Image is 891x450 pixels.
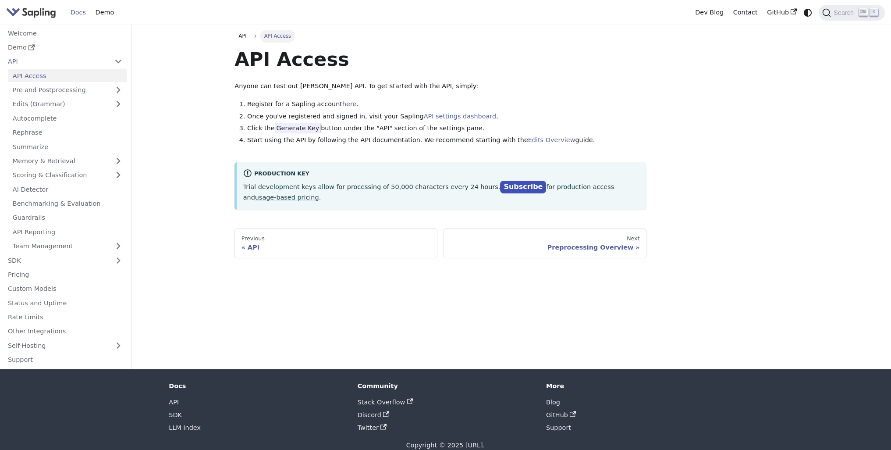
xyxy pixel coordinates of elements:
a: API [169,399,179,406]
p: Anyone can test out [PERSON_NAME] API. To get started with the API, simply: [234,81,646,92]
div: Next [451,235,640,242]
a: Status and Uptime [3,296,127,309]
span: Generate Key [275,123,321,133]
a: NextPreprocessing Overview [444,229,646,258]
span: Search [831,9,859,16]
button: Switch between dark and light mode (currently system mode) [802,6,814,19]
a: Autocomplete [8,112,127,125]
div: Preprocessing Overview [451,243,640,251]
a: GitHub [762,6,801,19]
a: Rephrase [8,126,127,139]
h1: API Access [234,47,646,71]
a: Docs [66,6,91,19]
a: Sapling.ai [6,6,59,19]
a: Summarize [8,140,127,153]
a: Pre and Postprocessing [8,84,127,96]
a: LLM Index [169,424,201,431]
a: GitHub [546,411,576,418]
a: PreviousAPI [234,229,437,258]
a: Demo [3,41,127,54]
div: Production Key [243,169,640,179]
li: Register for a Sapling account . [247,99,646,110]
div: Previous [241,235,431,242]
a: Pricing [3,268,127,281]
a: Edits (Grammar) [8,98,127,111]
kbd: K [870,8,878,16]
div: Community [358,382,534,390]
nav: Breadcrumbs [234,30,646,42]
div: API [241,243,431,251]
button: Expand sidebar category 'SDK' [110,254,127,267]
a: here [342,100,356,107]
li: Start using the API by following the API documentation. We recommend starting with the guide. [247,135,646,146]
li: Click the button under the "API" section of the settings pane. [247,123,646,134]
a: Stack Overflow [358,399,413,406]
li: Once you've registered and signed in, visit your Sapling . [247,111,646,122]
a: API Access [8,69,127,82]
p: Trial development keys allow for processing of 50,000 characters every 24 hours. for production a... [243,181,640,203]
a: AI Detector [8,183,127,196]
a: Dev Blog [690,6,728,19]
a: Discord [358,411,389,418]
a: SDK [3,254,110,267]
a: usage-based pricing [255,194,319,201]
a: API settings dashboard [424,113,496,120]
a: API [3,55,110,68]
a: Scoring & Classification [8,169,127,182]
a: Team Management [8,240,127,253]
a: Benchmarking & Evaluation [8,197,127,210]
a: Blog [546,399,560,406]
a: Contact [728,6,763,19]
a: SDK [169,411,182,418]
a: API [234,30,251,42]
a: Memory & Retrieval [8,155,127,168]
a: Guardrails [8,211,127,224]
a: Welcome [3,27,127,39]
a: Support [3,354,127,366]
button: Collapse sidebar category 'API' [110,55,127,68]
a: Demo [91,6,119,19]
span: API [239,33,247,39]
a: Support [546,424,571,431]
a: Subscribe [500,181,546,193]
a: Edits Overview [528,136,575,143]
img: Sapling.ai [6,6,56,19]
a: Other Integrations [3,325,127,338]
a: Twitter [358,424,387,431]
div: Docs [169,382,345,390]
a: API Reporting [8,225,127,238]
div: More [546,382,722,390]
a: Self-Hosting [3,339,127,352]
span: API Access [260,30,295,42]
button: Search (Ctrl+K) [819,5,884,21]
a: Rate Limits [3,311,127,324]
nav: Docs pages [234,229,646,258]
a: Custom Models [3,282,127,295]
